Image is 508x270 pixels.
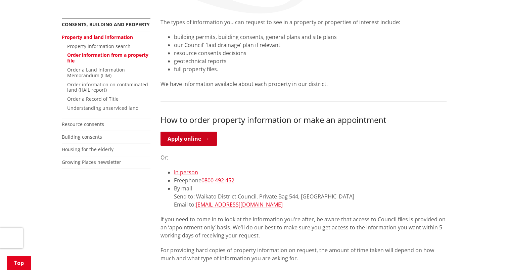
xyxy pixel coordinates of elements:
[62,146,113,152] a: Housing for the elderly
[160,215,447,239] p: If you need to come in to look at the information you're after, be aware that access to Council f...
[160,80,447,88] p: We have information available about each property in our district.
[7,256,31,270] a: Top
[160,18,447,26] p: The types of information you can request to see in a property or properties of interest include:
[196,201,283,208] a: [EMAIL_ADDRESS][DOMAIN_NAME]
[174,176,447,184] li: Freephone
[174,184,447,209] li: By mail Send to: Waikato District Council, Private Bag 544, [GEOGRAPHIC_DATA] Email to:
[174,49,447,57] li: resource consents decisions
[174,65,447,73] li: full property files.
[62,121,104,127] a: Resource consents
[477,242,501,266] iframe: Messenger Launcher
[201,177,234,184] a: 0800 492 452
[67,96,119,102] a: Order a Record of Title
[62,159,121,165] a: Growing Places newsletter
[160,153,447,162] p: Or:
[67,43,131,49] a: Property information search
[174,169,198,176] a: In person
[160,246,447,262] p: For providing hard copies of property information on request, the amount of time taken will depen...
[160,115,447,125] h3: How to order property information or make an appointment
[160,132,217,146] a: Apply online
[67,66,125,79] a: Order a Land Information Memorandum (LIM)
[174,41,447,49] li: our Council' 'laid drainage' plan if relevant
[62,134,102,140] a: Building consents
[62,34,133,40] a: Property and land information
[62,21,150,28] a: Consents, building and property
[67,52,148,64] a: Order information from a property file
[174,33,447,41] li: building permits, building consents, general plans and site plans
[174,57,447,65] li: geotechnical reports
[67,105,139,111] a: Understanding unserviced land
[67,81,148,93] a: Order information on contaminated land (HAIL report)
